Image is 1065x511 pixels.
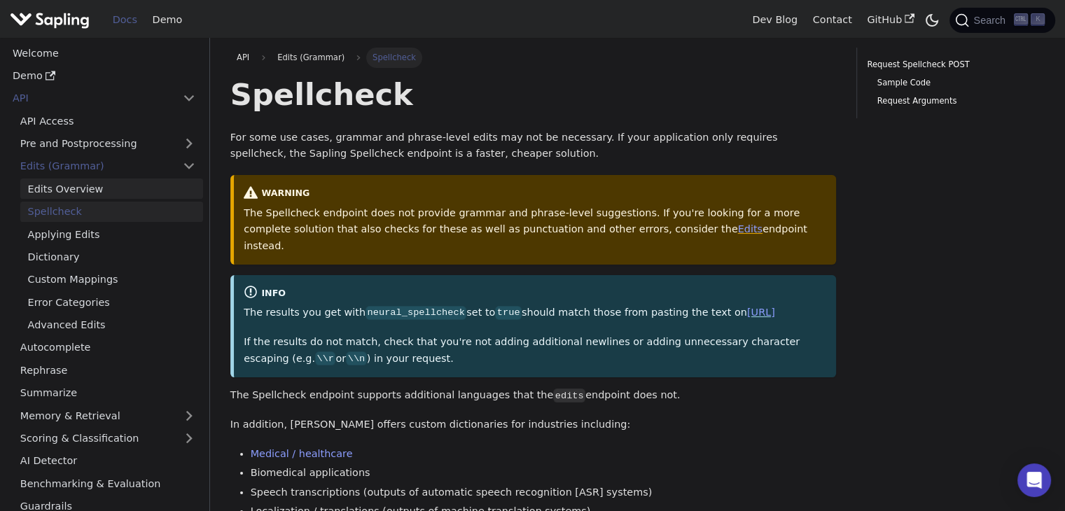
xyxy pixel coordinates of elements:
[13,156,203,176] a: Edits (Grammar)
[20,178,203,199] a: Edits Overview
[20,202,203,222] a: Spellcheck
[251,448,353,459] a: Medical / healthcare
[922,10,942,30] button: Switch between dark and light mode (currently dark mode)
[877,76,1035,90] a: Sample Code
[10,10,95,30] a: Sapling.ai
[949,8,1054,33] button: Search (Ctrl+K)
[20,315,203,335] a: Advanced Edits
[13,111,203,131] a: API Access
[315,351,335,365] code: \\r
[105,9,145,31] a: Docs
[271,48,351,67] span: Edits (Grammar)
[13,134,203,154] a: Pre and Postprocessing
[867,58,1040,71] a: Request Spellcheck POST
[805,9,860,31] a: Contact
[20,269,203,290] a: Custom Mappings
[20,292,203,312] a: Error Categories
[145,9,190,31] a: Demo
[20,224,203,244] a: Applying Edits
[13,451,203,471] a: AI Detector
[13,428,203,449] a: Scoring & Classification
[244,185,826,202] div: warning
[230,416,836,433] p: In addition, [PERSON_NAME] offers custom dictionaries for industries including:
[13,383,203,403] a: Summarize
[366,306,466,320] code: neural_spellcheck
[553,388,585,402] code: edits
[244,285,826,302] div: info
[346,351,366,365] code: \\n
[230,48,256,67] a: API
[5,66,203,86] a: Demo
[1017,463,1051,497] div: Open Intercom Messenger
[738,223,763,234] a: Edits
[5,43,203,63] a: Welcome
[13,473,203,493] a: Benchmarking & Evaluation
[230,48,836,67] nav: Breadcrumbs
[744,9,805,31] a: Dev Blog
[495,306,522,320] code: true
[859,9,921,31] a: GitHub
[251,484,837,501] li: Speech transcriptions (outputs of automatic speech recognition [ASR] systems)
[237,52,249,62] span: API
[230,76,836,113] h1: Spellcheck
[13,337,203,358] a: Autocomplete
[1031,13,1045,26] kbd: K
[877,94,1035,108] a: Request Arguments
[13,405,203,426] a: Memory & Retrieval
[20,247,203,267] a: Dictionary
[10,10,90,30] img: Sapling.ai
[251,465,837,482] li: Biomedical applications
[366,48,422,67] span: Spellcheck
[175,88,203,108] button: Collapse sidebar category 'API'
[969,15,1014,26] span: Search
[230,129,836,163] p: For some use cases, grammar and phrase-level edits may not be necessary. If your application only...
[244,304,826,321] p: The results you get with set to should match those from pasting the text on
[244,334,826,367] p: If the results do not match, check that you're not adding additional newlines or adding unnecessa...
[244,205,826,255] p: The Spellcheck endpoint does not provide grammar and phrase-level suggestions. If you're looking ...
[230,387,836,404] p: The Spellcheck endpoint supports additional languages that the endpoint does not.
[747,307,775,318] a: [URL]
[13,360,203,380] a: Rephrase
[5,88,175,108] a: API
